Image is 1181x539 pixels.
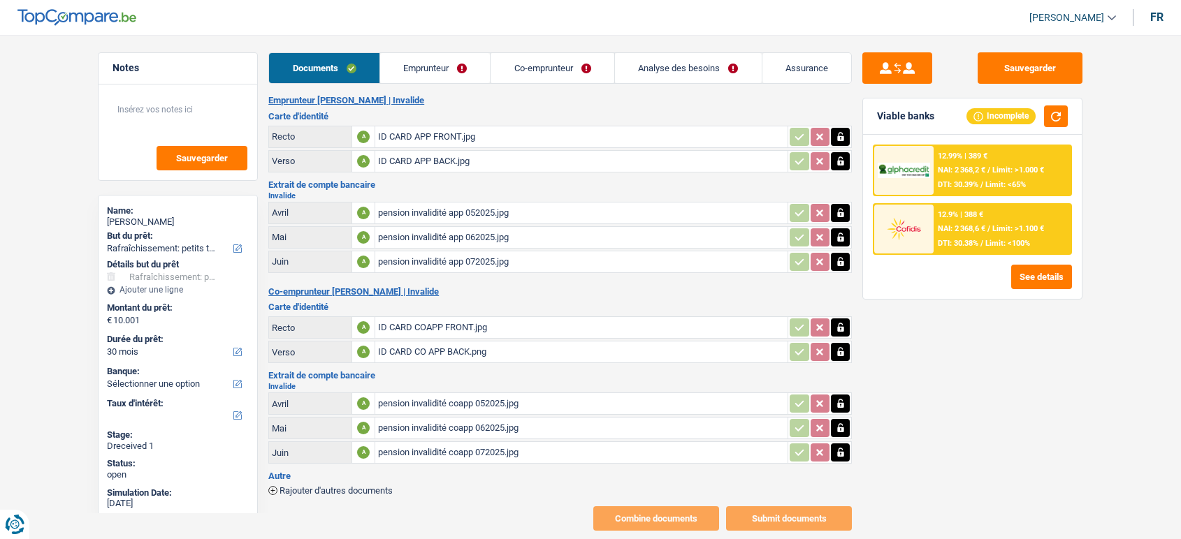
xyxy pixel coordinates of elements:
[107,230,246,242] label: But du prêt:
[268,192,852,200] h2: Invalide
[357,131,370,143] div: A
[357,422,370,434] div: A
[268,112,852,121] h3: Carte d'identité
[980,239,983,248] span: /
[268,95,852,106] h2: Emprunteur [PERSON_NAME] | Invalide
[938,224,985,233] span: NAI: 2 368,6 €
[272,423,349,434] div: Mai
[268,286,852,297] h2: Co-emprunteur [PERSON_NAME] | Invalide
[176,154,228,163] span: Sauvegarder
[269,53,379,83] a: Documents
[987,165,990,175] span: /
[268,471,852,480] h3: Autre
[357,397,370,410] div: A
[272,448,349,458] div: Juin
[615,53,762,83] a: Analyse des besoins
[966,108,1036,124] div: Incomplete
[272,399,349,409] div: Avril
[985,180,1026,189] span: Limit: <65%
[268,302,852,311] h3: Carte d'identité
[17,9,136,26] img: TopCompare Logo
[378,317,785,338] div: ID CARD COAPP FRONT.jpg
[107,458,249,469] div: Status:
[280,486,393,495] span: Rajouter d'autres documents
[107,334,246,345] label: Durée du prêt:
[272,232,349,242] div: Mai
[938,165,985,175] span: NAI: 2 368,2 €
[1150,10,1164,24] div: fr
[107,429,249,441] div: Stage:
[272,256,349,267] div: Juin
[113,62,243,74] h5: Notes
[107,285,249,295] div: Ajouter une ligne
[107,302,246,313] label: Montant du prêt:
[378,151,785,172] div: ID CARD APP BACK.jpg
[878,216,929,242] img: Cofidis
[378,341,785,362] div: ID CARD CO APP BACK.png
[357,231,370,244] div: A
[357,446,370,459] div: A
[593,506,719,531] button: Combine documents
[272,323,349,333] div: Recto
[107,259,249,270] div: Détails but du prêt
[985,239,1030,248] span: Limit: <100%
[272,207,349,218] div: Avril
[268,383,852,390] h2: Invalide
[272,131,349,142] div: Recto
[107,487,249,499] div: Simulation Date:
[380,53,491,83] a: Emprunteur
[268,486,393,495] button: Rajouter d'autres documents
[272,156,349,166] div: Verso
[378,442,785,463] div: pension invalidité coapp 072025.jpg
[378,227,785,248] div: pension invalidité app 062025.jpg
[357,346,370,358] div: A
[1029,12,1104,24] span: [PERSON_NAME]
[1011,265,1072,289] button: See details
[107,498,249,509] div: [DATE]
[762,53,852,83] a: Assurance
[157,146,247,170] button: Sauvegarder
[378,418,785,438] div: pension invalidité coapp 062025.jpg
[272,347,349,357] div: Verso
[877,110,934,122] div: Viable banks
[938,152,987,161] div: 12.99% | 389 €
[878,163,929,179] img: AlphaCredit
[378,202,785,223] div: pension invalidité app 052025.jpg
[107,398,246,409] label: Taux d'intérêt:
[992,224,1044,233] span: Limit: >1.100 €
[107,469,249,480] div: open
[107,366,246,377] label: Banque:
[980,180,983,189] span: /
[357,207,370,219] div: A
[107,315,112,326] span: €
[491,53,614,83] a: Co-emprunteur
[107,216,249,228] div: [PERSON_NAME]
[107,205,249,216] div: Name:
[378,126,785,147] div: ID CARD APP FRONT.jpg
[357,155,370,168] div: A
[378,251,785,272] div: pension invalidité app 072025.jpg
[938,180,978,189] span: DTI: 30.39%
[938,210,983,219] div: 12.9% | 388 €
[992,165,1044,175] span: Limit: >1.000 €
[357,321,370,334] div: A
[1018,6,1116,29] a: [PERSON_NAME]
[107,441,249,452] div: Dreceived 1
[938,239,978,248] span: DTI: 30.38%
[726,506,852,531] button: Submit documents
[268,371,852,380] h3: Extrait de compte bancaire
[978,52,1082,84] button: Sauvegarder
[268,180,852,189] h3: Extrait de compte bancaire
[357,256,370,268] div: A
[987,224,990,233] span: /
[378,393,785,414] div: pension invalidité coapp 052025.jpg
